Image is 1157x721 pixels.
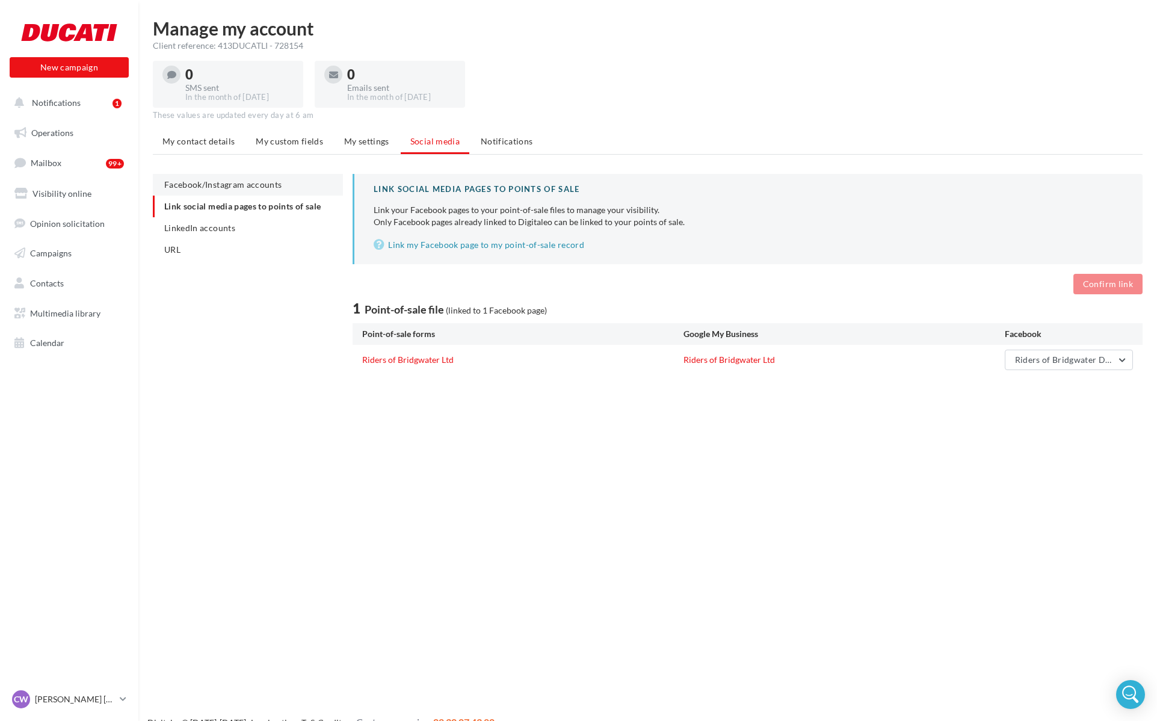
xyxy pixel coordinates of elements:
[164,244,180,255] span: URL
[7,150,131,176] a: Mailbox99+
[32,97,81,108] span: Notifications
[683,328,1005,340] div: Google My Business
[35,693,115,705] p: [PERSON_NAME] [PERSON_NAME]
[446,305,547,315] span: (linked to 1 Facebook page)
[1116,680,1145,709] div: Open Intercom Messenger
[30,308,100,318] span: Multimedia library
[7,181,131,206] a: Visibility online
[153,19,1143,37] h1: Manage my account
[162,136,235,146] span: My contact details
[347,84,455,92] div: Emails sent
[30,248,72,258] span: Campaigns
[185,92,294,103] div: In the month of [DATE]
[164,179,282,190] span: Facebook/Instagram accounts
[1005,350,1133,370] button: Riders of Bridgwater Ducati
[31,158,61,168] span: Mailbox
[153,110,1143,121] div: These values are updated every day at 6 am
[374,204,1123,228] p: Only Facebook pages already linked to Digitaleo can be linked to your points of sale.
[374,238,1123,252] a: Link my Facebook page to my point-of-sale record
[153,40,1143,52] div: Client reference: 413DUCATLI - 728154
[7,241,131,266] a: Campaigns
[683,354,775,365] a: Riders of Bridgwater Ltd
[347,68,455,81] div: 0
[185,84,294,92] div: SMS sent
[7,330,131,356] a: Calendar
[7,271,131,296] a: Contacts
[481,136,533,146] span: Notifications
[113,99,122,108] div: 1
[362,328,683,340] div: Point-of-sale forms
[1073,274,1143,294] button: Confirm link
[10,57,129,78] button: New campaign
[164,223,235,233] span: LinkedIn accounts
[365,303,444,316] span: Point-of-sale file
[7,120,131,146] a: Operations
[30,278,64,288] span: Contacts
[30,338,64,348] span: Calendar
[374,184,1123,195] div: Link social media pages to points of sale
[32,188,91,199] span: Visibility online
[30,218,105,228] span: Opinion solicitation
[347,92,455,103] div: In the month of [DATE]
[14,693,28,705] span: CW
[353,299,360,318] span: 1
[10,688,129,711] a: CW [PERSON_NAME] [PERSON_NAME]
[256,136,323,146] span: My custom fields
[374,204,1123,216] div: Link your Facebook pages to your point-of-sale files to manage your visibility.
[7,90,126,116] button: Notifications 1
[344,136,389,146] span: My settings
[106,159,124,169] div: 99+
[1015,354,1125,365] span: Riders of Bridgwater Ducati
[362,354,454,365] a: Riders of Bridgwater Ltd
[185,68,294,81] div: 0
[7,211,131,237] a: Opinion solicitation
[7,301,131,326] a: Multimedia library
[31,128,73,138] span: Operations
[1005,328,1133,340] div: Facebook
